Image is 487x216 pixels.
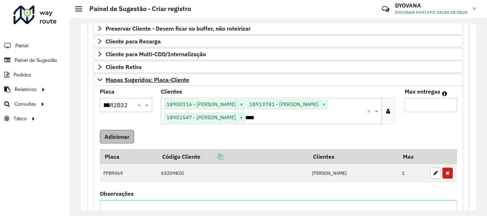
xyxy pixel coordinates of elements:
[378,1,393,17] a: Contato Rápido
[161,87,182,96] label: Clientes
[94,48,463,60] a: Cliente para Multi-CDD/Internalização
[398,164,427,183] td: 1
[157,149,308,164] th: Código Cliente
[100,149,157,164] th: Placa
[100,87,114,96] label: Placa
[157,164,308,183] td: 63209820
[100,130,134,143] button: Adicionar
[14,115,27,122] span: Tático
[106,77,189,83] span: Mapas Sugeridos: Placa-Cliente
[106,51,206,57] span: Cliente para Multi-CDD/Internalização
[238,100,245,109] span: ×
[106,64,142,70] span: Cliente Retira
[100,164,157,183] td: FPB9069
[15,42,29,49] span: Painel
[442,91,447,96] em: Máximo de clientes que serão colocados na mesma rota com os clientes informados
[94,22,463,35] a: Preservar Cliente - Devem ficar no buffer, não roteirizar
[247,100,321,109] span: 18913781 - [PERSON_NAME]
[308,149,398,164] th: Clientes
[100,189,134,198] label: Observações
[106,38,161,44] span: Cliente para Recarga
[165,113,238,122] span: 18901547 - [PERSON_NAME]
[15,86,37,93] span: Relatórios
[94,35,463,47] a: Cliente para Recarga
[14,100,36,108] span: Consultas
[94,61,463,73] a: Cliente Retira
[137,101,143,109] span: Clear all
[106,26,251,31] span: Preservar Cliente - Devem ficar no buffer, não roteirizar
[94,74,463,86] a: Mapas Sugeridos: Placa-Cliente
[395,2,467,9] h3: DYOVANA
[15,57,57,64] span: Painel de Sugestão
[308,164,398,183] td: [PERSON_NAME]
[395,9,467,16] span: DYOVANA PHYLYPO SALES DE DEUS
[200,153,223,160] a: Copiar
[165,100,238,109] span: 18900316 - [PERSON_NAME]
[367,107,373,115] span: Clear all
[405,87,440,96] label: Max entregas
[321,100,328,109] span: ×
[82,5,191,13] h2: Painel de Sugestão - Criar registro
[238,114,245,122] span: ×
[14,71,31,79] span: Pedidos
[398,149,427,164] th: Max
